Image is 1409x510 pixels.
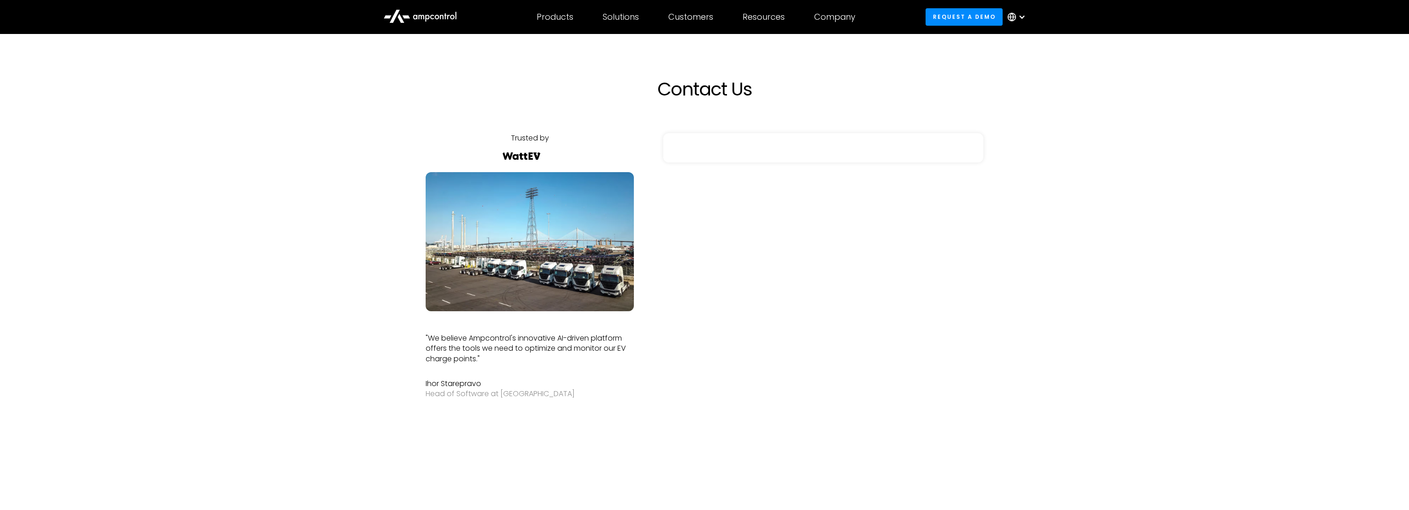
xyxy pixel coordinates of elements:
div: Products [537,12,573,22]
div: Customers [668,12,713,22]
div: Trusted by [511,133,549,143]
div: Ihor Starepravo [426,379,634,389]
img: Watt EV Logo Real [501,152,542,160]
h1: Contact Us [503,78,906,100]
div: Resources [743,12,785,22]
div: Company [814,12,855,22]
p: "We believe Ampcontrol's innovative AI-driven platform offers the tools we need to optimize and m... [426,333,634,364]
div: Head of Software at [GEOGRAPHIC_DATA] [426,389,634,399]
a: Request a demo [926,8,1003,25]
div: Solutions [603,12,639,22]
